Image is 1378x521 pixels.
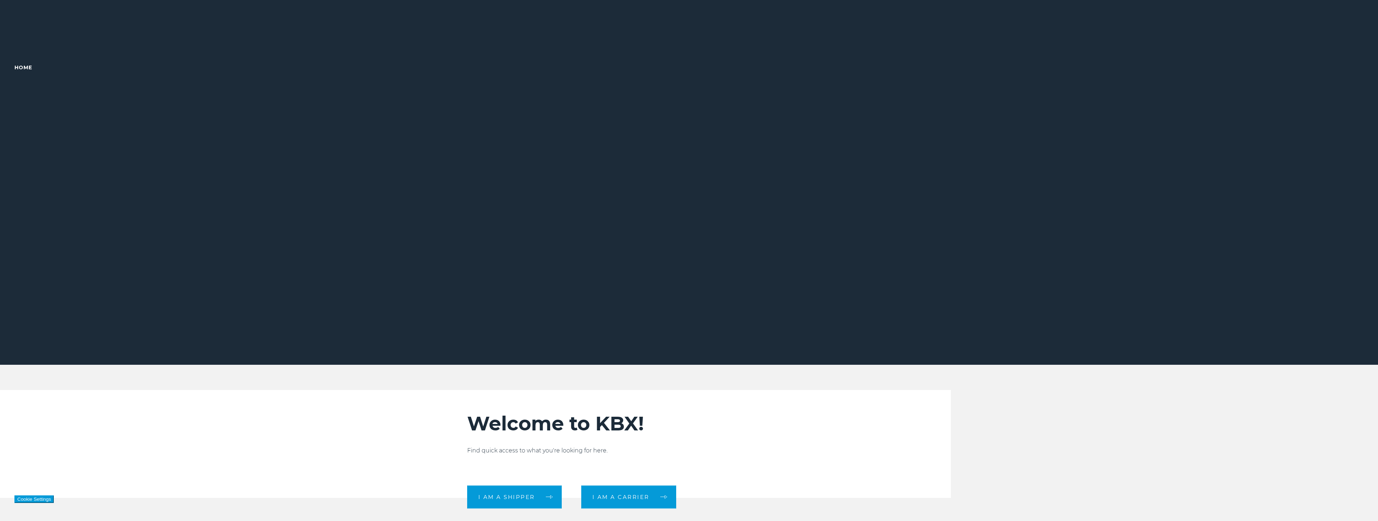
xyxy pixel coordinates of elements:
p: Find quick access to what you're looking for here. [467,446,1087,455]
span: I am a carrier [592,494,649,500]
a: Home [14,64,32,71]
a: I am a shipper arrow arrow [467,485,562,508]
a: I am a carrier arrow arrow [581,485,676,508]
span: I am a shipper [478,494,535,500]
h2: Welcome to KBX! [467,412,1087,435]
button: Cookie Settings [14,495,54,503]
